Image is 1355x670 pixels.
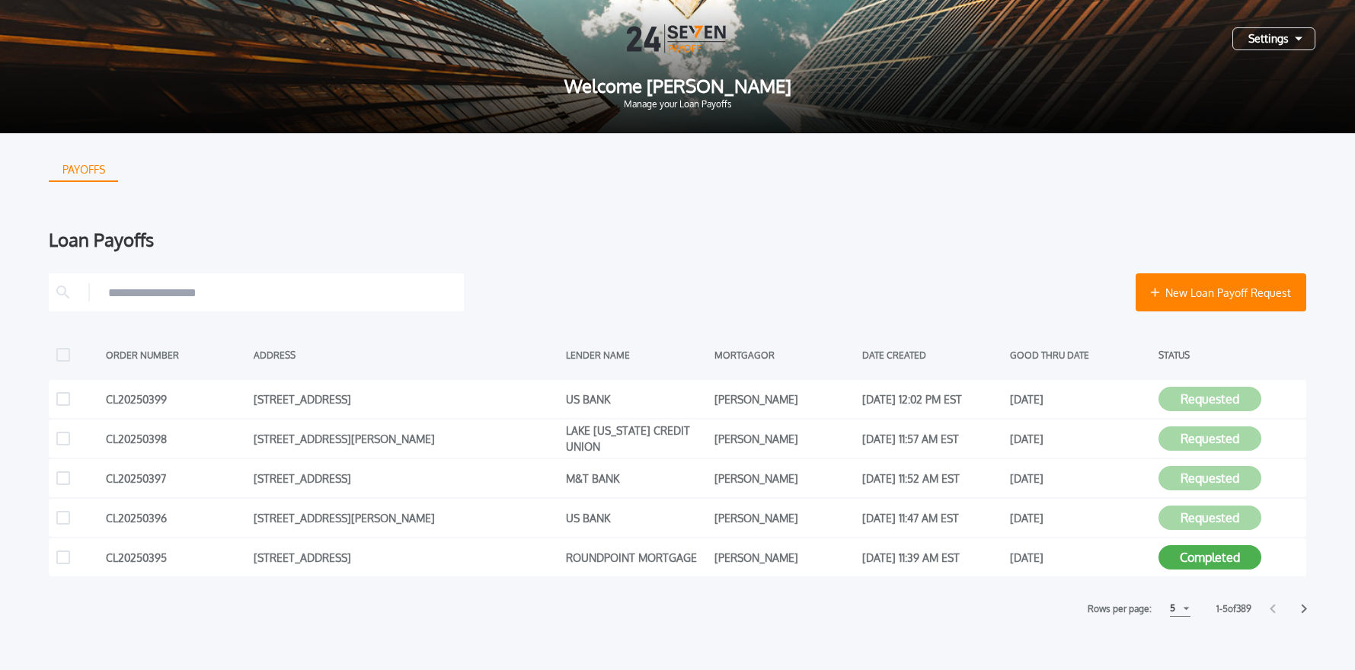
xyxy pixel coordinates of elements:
div: US BANK [566,506,706,529]
div: MORTGAGOR [714,343,855,366]
div: [DATE] 11:39 AM EST [862,546,1002,569]
button: Requested [1158,426,1261,451]
div: DATE CREATED [862,343,1002,366]
div: [PERSON_NAME] [714,467,855,490]
div: ADDRESS [254,343,558,366]
div: ROUNDPOINT MORTGAGE [566,546,706,569]
div: CL20250397 [106,467,246,490]
div: PAYOFFS [50,158,117,182]
div: [DATE] [1010,506,1150,529]
button: Requested [1158,387,1261,411]
button: Requested [1158,466,1261,490]
div: [DATE] 12:02 PM EST [862,388,1002,410]
button: 5 [1170,601,1190,617]
div: STATUS [1158,343,1299,366]
label: 1 - 5 of 389 [1216,601,1251,617]
div: [PERSON_NAME] [714,427,855,450]
div: [STREET_ADDRESS][PERSON_NAME] [254,427,558,450]
div: 5 [1170,599,1175,617]
button: Requested [1158,506,1261,530]
div: [DATE] 11:47 AM EST [862,506,1002,529]
div: [PERSON_NAME] [714,506,855,529]
div: CL20250398 [106,427,246,450]
div: [DATE] [1010,388,1150,410]
div: GOOD THRU DATE [1010,343,1150,366]
div: CL20250399 [106,388,246,410]
button: Settings [1232,27,1315,50]
div: M&T BANK [566,467,706,490]
div: US BANK [566,388,706,410]
div: [STREET_ADDRESS][PERSON_NAME] [254,506,558,529]
div: [DATE] [1010,427,1150,450]
div: [PERSON_NAME] [714,388,855,410]
div: CL20250396 [106,506,246,529]
div: LAKE [US_STATE] CREDIT UNION [566,427,706,450]
div: [PERSON_NAME] [714,546,855,569]
img: Logo [627,24,729,53]
span: New Loan Payoff Request [1165,285,1291,301]
div: ORDER NUMBER [106,343,246,366]
span: Welcome [PERSON_NAME] [24,77,1331,95]
div: [DATE] [1010,467,1150,490]
div: Loan Payoffs [49,231,1306,249]
button: Completed [1158,545,1261,569]
div: [STREET_ADDRESS] [254,467,558,490]
div: [STREET_ADDRESS] [254,388,558,410]
div: CL20250395 [106,546,246,569]
div: [STREET_ADDRESS] [254,546,558,569]
div: [DATE] 11:52 AM EST [862,467,1002,490]
button: PAYOFFS [49,158,118,182]
div: [DATE] 11:57 AM EST [862,427,1002,450]
div: [DATE] [1010,546,1150,569]
div: LENDER NAME [566,343,706,366]
span: Manage your Loan Payoffs [24,100,1331,109]
label: Rows per page: [1088,601,1152,617]
button: New Loan Payoff Request [1136,273,1306,311]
